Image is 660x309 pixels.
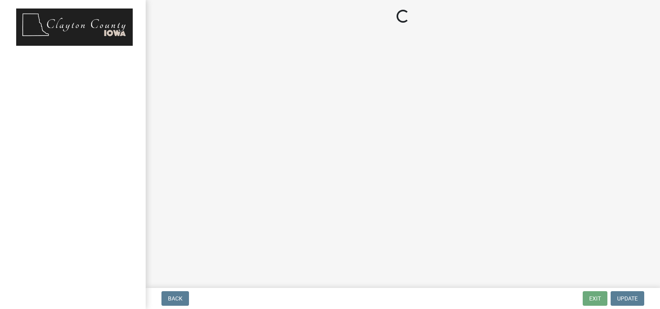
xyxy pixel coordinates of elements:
button: Update [611,291,644,306]
span: Update [617,295,638,302]
button: Exit [583,291,607,306]
img: Clayton County, Iowa [16,9,133,46]
span: Back [168,295,183,302]
button: Back [161,291,189,306]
